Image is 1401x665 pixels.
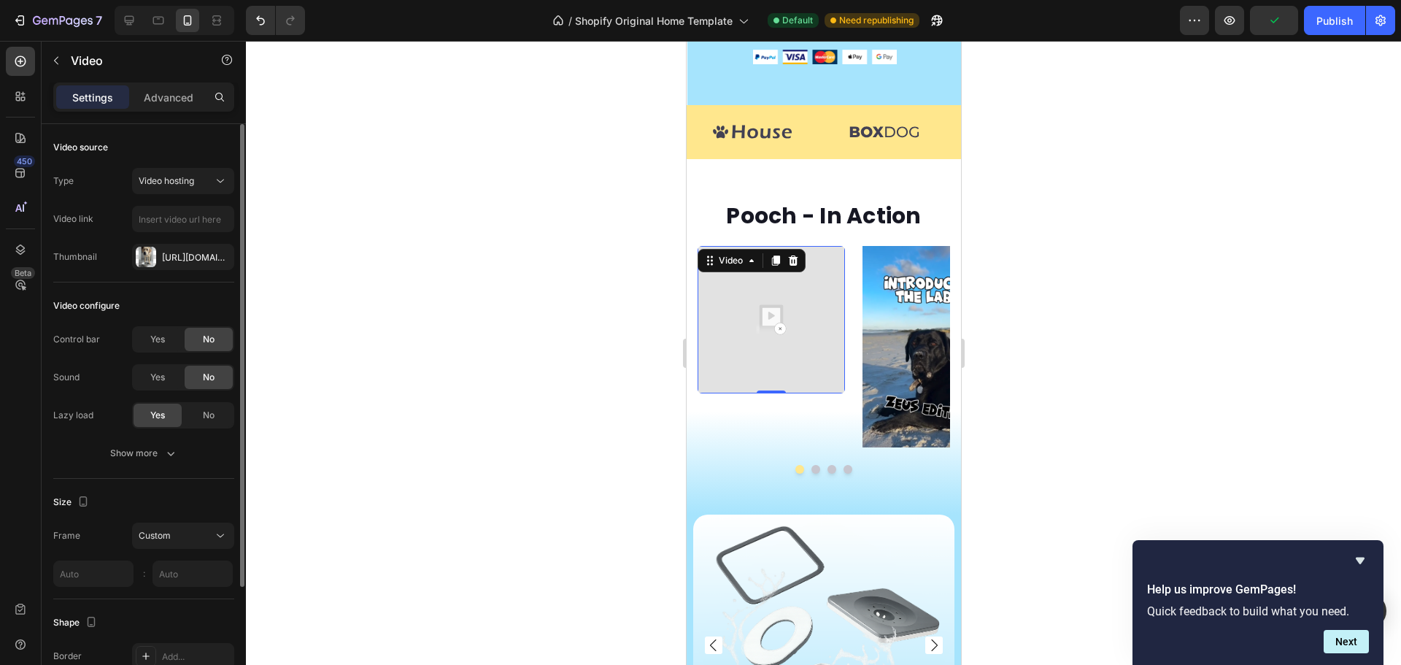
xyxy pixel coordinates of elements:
div: Help us improve GemPages! [1147,552,1369,653]
p: Settings [72,90,113,105]
div: Publish [1316,13,1353,28]
button: Next question [1324,630,1369,653]
div: Video link [53,212,93,226]
div: Thumbnail [53,250,97,264]
button: Carousel Next Arrow [239,596,256,613]
div: Show more [110,446,178,461]
span: Yes [150,333,165,346]
div: Sound [53,371,80,384]
input: Auto [153,561,233,587]
button: Dot [157,424,166,433]
div: Border [53,650,82,663]
button: Show more [53,440,234,466]
button: Hide survey [1351,552,1369,569]
input: Insert video url here [132,206,234,232]
div: Beta [11,267,35,279]
span: Yes [150,371,165,384]
span: Custom [139,530,171,541]
p: Quick feedback to build what you need. [1147,604,1369,618]
h2: Help us improve GemPages! [1147,581,1369,599]
div: [URL][DOMAIN_NAME] [162,251,231,264]
span: Need republishing [839,14,914,27]
div: 450 [14,155,35,167]
p: 7 [96,12,102,29]
button: 7 [6,6,109,35]
span: No [203,371,215,384]
div: Control bar [53,333,100,346]
button: Publish [1304,6,1365,35]
span: Default [782,14,813,27]
div: Type [53,174,74,188]
button: Video hosting [132,168,234,194]
div: Frame [53,529,80,542]
button: Carousel Back Arrow [18,596,36,613]
span: Shopify Original Home Template [575,13,733,28]
p: Advanced [144,90,193,105]
video: Video [169,205,316,407]
div: Undo/Redo [246,6,305,35]
div: Add... [162,650,231,664]
button: Dot [125,424,134,433]
div: Video configure [53,299,120,312]
span: Video hosting [139,175,194,186]
span: Yes [150,409,165,422]
button: Custom [132,523,234,549]
div: Video source [53,141,108,154]
span: No [203,333,215,346]
p: Video [71,52,195,69]
div: Size [53,493,92,512]
span: / [568,13,572,28]
div: : [143,567,145,580]
button: Dot [141,424,150,433]
div: Shape [53,613,100,633]
input: Auto [53,561,134,587]
div: Lazy load [53,409,93,422]
button: Dot [109,424,117,433]
span: No [203,409,215,422]
iframe: Design area [687,41,961,665]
